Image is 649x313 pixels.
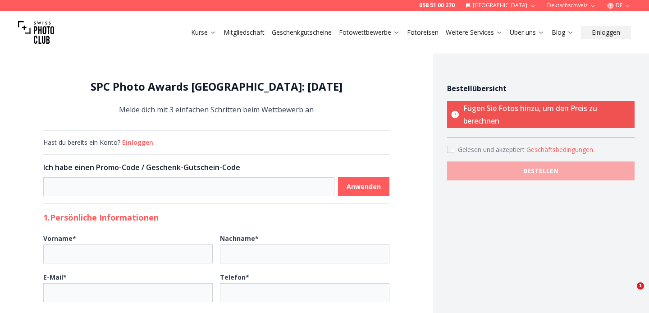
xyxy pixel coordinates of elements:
[581,26,631,39] button: Einloggen
[552,28,574,37] a: Blog
[43,283,213,302] input: E-Mail*
[43,138,389,147] div: Hast du bereits ein Konto?
[122,138,153,147] button: Einloggen
[458,145,526,154] span: Gelesen und akzeptiert
[526,145,594,154] button: Accept termsGelesen und akzeptiert
[403,26,442,39] button: Fotoreisen
[339,28,400,37] a: Fotowettbewerbe
[220,283,389,302] input: Telefon*
[347,182,381,191] b: Anwenden
[43,244,213,263] input: Vorname*
[187,26,220,39] button: Kurse
[506,26,548,39] button: Über uns
[407,28,439,37] a: Fotoreisen
[268,26,335,39] button: Geschenkgutscheine
[442,26,506,39] button: Weitere Services
[523,166,558,175] b: BESTELLEN
[272,28,332,37] a: Geschenkgutscheine
[220,273,249,281] b: Telefon *
[447,161,635,180] button: BESTELLEN
[220,244,389,263] input: Nachname*
[637,282,644,290] span: 1
[548,26,577,39] button: Blog
[447,101,635,128] p: Fügen Sie Fotos hinzu, um den Preis zu berechnen
[43,211,389,224] h2: 1. Persönliche Informationen
[18,14,54,51] img: Swiss photo club
[618,282,640,304] iframe: Intercom live chat
[191,28,216,37] a: Kurse
[224,28,265,37] a: Mitgliedschaft
[43,79,389,116] div: Melde dich mit 3 einfachen Schritten beim Wettbewerb an
[220,234,259,243] b: Nachname *
[43,234,76,243] b: Vorname *
[447,83,635,94] h4: Bestellübersicht
[446,28,503,37] a: Weitere Services
[510,28,544,37] a: Über uns
[447,146,454,153] input: Accept terms
[220,26,268,39] button: Mitgliedschaft
[419,2,455,9] a: 058 51 00 270
[338,177,389,196] button: Anwenden
[43,79,389,94] h1: SPC Photo Awards [GEOGRAPHIC_DATA]: [DATE]
[43,162,389,173] h3: Ich habe einen Promo-Code / Geschenk-Gutschein-Code
[43,273,67,281] b: E-Mail *
[335,26,403,39] button: Fotowettbewerbe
